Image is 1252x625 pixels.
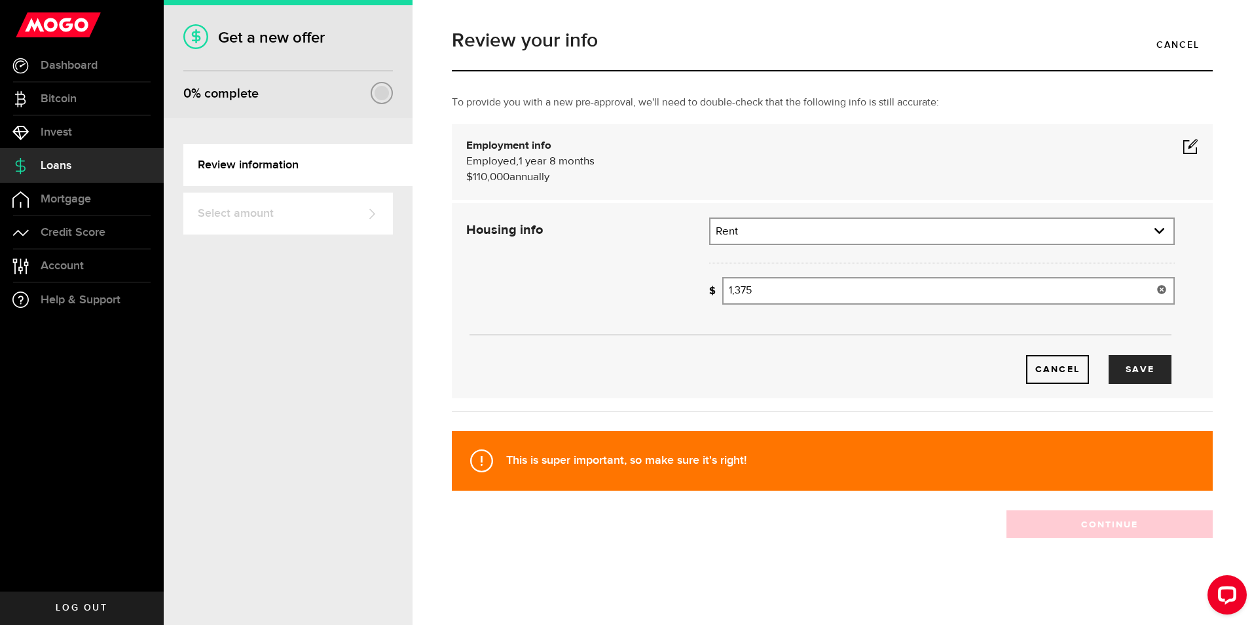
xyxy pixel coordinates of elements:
span: Employed [466,156,516,167]
span: 1 year 8 months [519,156,595,167]
span: Invest [41,126,72,138]
h1: Get a new offer [183,28,393,47]
a: expand select [710,219,1173,244]
span: Loans [41,160,71,172]
span: , [516,156,519,167]
a: Review information [183,144,413,186]
span: Bitcoin [41,93,77,105]
span: annually [509,172,549,183]
button: Save [1109,355,1171,384]
span: Log out [56,603,107,613]
strong: Housing info [466,223,543,237]
a: Cancel [1026,355,1089,384]
b: Employment info [466,140,551,151]
span: Account [41,260,84,272]
strong: This is super important, so make sure it's right! [506,453,746,467]
h1: Review your info [452,31,1213,50]
span: Mortgage [41,193,91,205]
span: Dashboard [41,60,98,71]
span: 0 [183,86,191,102]
button: Continue [1006,510,1213,538]
p: To provide you with a new pre-approval, we'll need to double-check that the following info is sti... [452,95,1213,111]
a: Select amount [183,193,393,235]
span: Help & Support [41,294,120,306]
a: Cancel [1143,31,1213,58]
span: Credit Score [41,227,105,238]
iframe: LiveChat chat widget [1197,570,1252,625]
span: $110,000 [466,172,509,183]
div: % complete [183,82,259,105]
